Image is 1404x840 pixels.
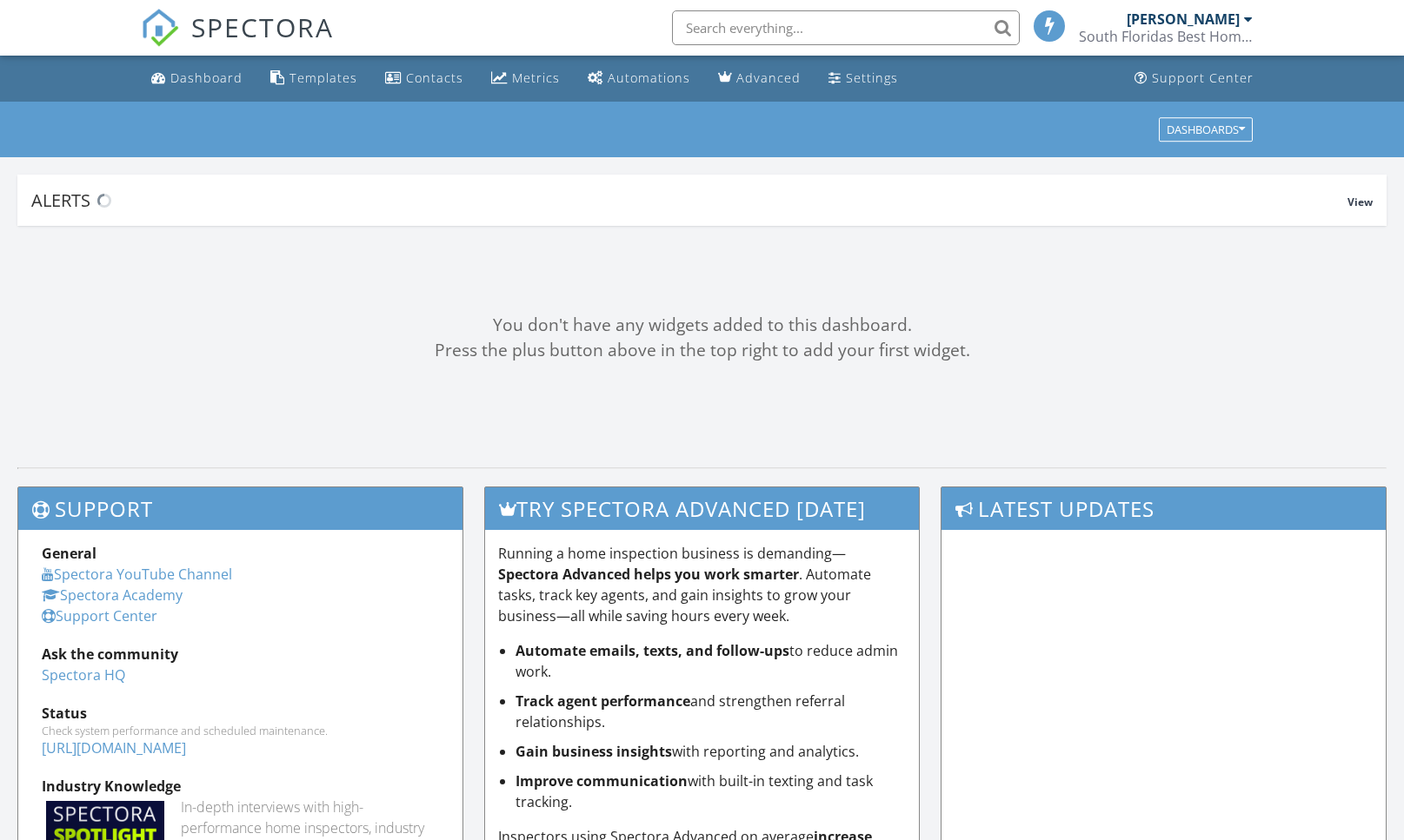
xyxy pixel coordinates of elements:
[516,742,672,761] strong: Gain business insights
[581,63,697,95] a: Automations (Basic)
[378,63,470,95] a: Contacts
[17,338,1387,363] div: Press the plus button above in the top right to add your first widget.
[263,63,364,95] a: Templates
[736,69,801,86] div: Advanced
[191,9,334,45] span: SPECTORA
[516,691,906,732] li: and strengthen referral relationships.
[1152,69,1254,86] div: Support Center
[42,644,439,665] div: Ask the community
[289,69,357,86] div: Templates
[516,771,688,790] strong: Improve communication
[516,691,690,711] strong: Track agent performance
[42,703,439,724] div: Status
[498,543,906,626] p: Running a home inspection business is demanding— . Automate tasks, track key agents, and gain ins...
[42,665,125,685] a: Spectora HQ
[484,63,567,95] a: Metrics
[516,641,789,660] strong: Automate emails, texts, and follow-ups
[144,63,250,95] a: Dashboard
[822,63,905,95] a: Settings
[1159,117,1253,142] button: Dashboards
[18,487,462,530] h3: Support
[170,69,243,86] div: Dashboard
[141,23,334,60] a: SPECTORA
[608,69,690,86] div: Automations
[31,189,1347,212] div: Alerts
[1079,28,1253,45] div: South Floridas Best Home Inspection
[512,69,560,86] div: Metrics
[846,69,898,86] div: Settings
[485,487,919,530] h3: Try spectora advanced [DATE]
[42,776,439,797] div: Industry Knowledge
[42,606,157,625] a: Support Center
[42,738,186,757] a: [URL][DOMAIN_NAME]
[516,640,906,682] li: to reduce admin work.
[942,487,1386,530] h3: Latest Updates
[1347,195,1373,209] span: View
[141,9,179,47] img: The Best Home Inspection Software - Spectora
[498,565,799,584] strong: Spectora Advanced helps you work smarter
[1128,63,1261,95] a: Support Center
[17,313,1387,338] div: You don't have any widgets added to this dashboard.
[711,63,808,95] a: Advanced
[42,724,439,737] div: Check system performance and scheduled maintenance.
[42,565,232,584] a: Spectora YouTube Channel
[42,544,96,563] strong: General
[516,741,906,762] li: with reporting and analytics.
[1167,123,1245,136] div: Dashboards
[406,69,463,86] div: Contacts
[672,10,1020,45] input: Search everything...
[1127,10,1240,28] div: [PERSON_NAME]
[516,771,906,812] li: with built-in texting and task tracking.
[42,585,183,605] a: Spectora Academy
